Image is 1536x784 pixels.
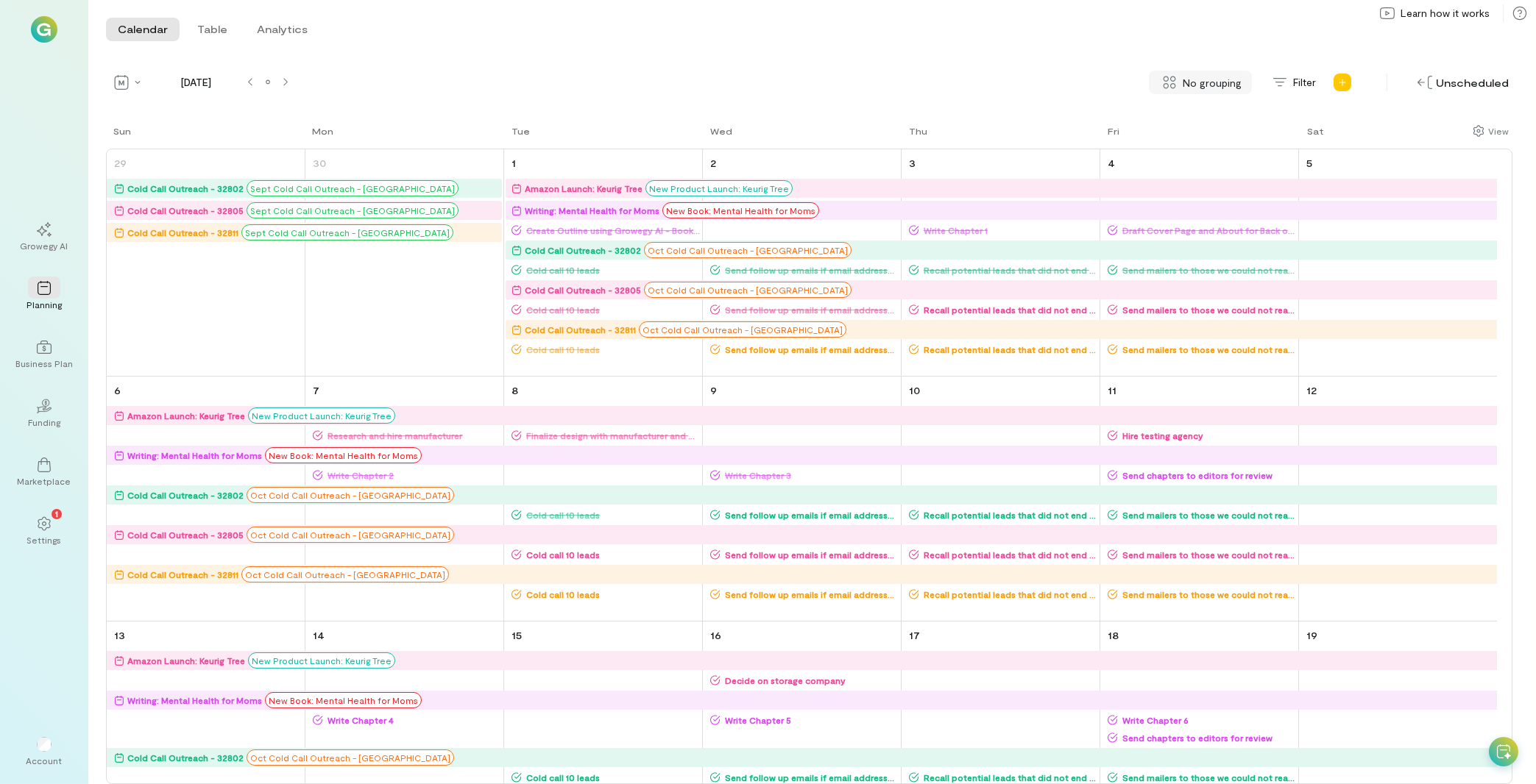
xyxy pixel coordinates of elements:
[127,653,245,668] div: Amazon Launch: Keurig Tree
[247,180,459,196] div: Sept Cold Call Outreach - [GEOGRAPHIC_DATA]
[113,125,131,137] div: Sun
[18,210,71,263] a: Growegy AI
[310,624,328,646] a: October 14, 2024
[127,693,262,708] div: Writing: Mental Health for Moms
[111,152,130,174] a: September 29, 2024
[509,624,525,646] a: October 15, 2024
[509,152,519,174] a: October 1, 2024
[721,304,899,316] span: Send follow up emails if email addresses obtained
[18,387,71,440] a: Funding
[901,377,1100,621] td: October 10, 2024
[721,714,899,726] span: Write Chapter 5
[1298,149,1497,377] td: October 5, 2024
[247,202,459,218] div: Sept Cold Call Outreach - [GEOGRAPHIC_DATA]
[504,124,533,149] a: Tuesday
[305,124,336,149] a: Monday
[662,202,819,218] div: New Book: Mental Health for Moms
[323,469,502,481] span: Write Chapter 2
[18,446,71,499] a: Marketplace
[721,771,899,783] span: Send follow up emails if email addresses obtained
[265,447,422,463] div: New Book: Mental Health for Moms
[1183,75,1242,90] span: No grouping
[525,282,641,297] div: Cold Call Outreach - 32805
[1303,624,1320,646] a: October 19, 2024
[909,125,927,137] div: Thu
[512,125,530,137] div: Tue
[127,203,244,218] div: Cold Call Outreach - 32805
[107,149,305,377] td: September 29, 2024
[522,588,701,600] span: Cold call 10 leads
[1118,264,1297,276] span: Send mailers to those we could not reach
[703,377,902,621] td: October 9, 2024
[323,714,502,726] span: Write Chapter 4
[18,725,71,778] div: Account
[310,379,322,401] a: October 7, 2024
[1298,377,1497,621] td: October 12, 2024
[504,377,703,621] td: October 8, 2024
[522,224,701,236] span: Create Outline using Growegy AI - Book should be 12 Chapters
[919,224,1098,236] span: Write Chapter 1
[703,124,735,149] a: Wednesday
[1105,152,1118,174] a: October 4, 2024
[1331,71,1354,94] div: Add new program
[1105,624,1122,646] a: October 18, 2024
[26,299,62,310] div: Planning
[644,242,852,258] div: Oct Cold Call Outreach - [GEOGRAPHIC_DATA]
[1100,124,1122,149] a: Friday
[107,377,305,621] td: October 6, 2024
[901,149,1100,377] td: October 3, 2024
[248,407,395,424] div: New Product Launch: Keurig Tree
[906,152,919,174] a: October 3, 2024
[525,181,643,196] div: Amazon Launch: Keurig Tree
[522,771,701,783] span: Cold call 10 leads
[1118,771,1297,783] span: Send mailers to those we could not reach
[902,124,930,149] a: Thursday
[721,588,899,600] span: Send follow up emails if email addresses obtained
[906,624,923,646] a: October 17, 2024
[106,18,180,41] button: Calendar
[26,755,63,766] div: Account
[906,379,923,401] a: October 10, 2024
[1118,430,1297,441] span: Hire testing agency
[644,282,852,298] div: Oct Cold Call Outreach - [GEOGRAPHIC_DATA]
[1100,377,1298,621] td: October 11, 2024
[1300,124,1327,149] a: Saturday
[1303,152,1315,174] a: October 5, 2024
[55,507,58,520] span: 1
[18,475,71,487] div: Marketplace
[525,322,636,337] div: Cold Call Outreach - 32811
[1488,124,1509,138] div: View
[127,181,244,196] div: Cold Call Outreach - 32802
[522,430,701,441] span: Finalize design with manufacturer and order sample for testing
[1105,379,1119,401] a: October 11, 2024
[522,549,701,560] span: Cold call 10 leads
[185,18,239,41] button: Table
[919,264,1098,276] span: Recall potential leads that did not end in contract
[707,624,724,646] a: October 16, 2024
[248,652,395,669] div: New Product Launch: Keurig Tree
[721,549,899,560] span: Send follow up emails if email addresses obtained
[1414,71,1512,94] div: Unscheduled
[522,343,701,355] span: Cold call 10 leads
[27,534,62,546] div: Settings
[525,203,659,218] div: Writing: Mental Health for Moms
[721,509,899,521] span: Send follow up emails if email addresses obtained
[919,588,1098,600] span: Recall potential leads that did not end in contract
[241,224,453,240] div: Sept Cold Call Outreach - [GEOGRAPHIC_DATA]
[241,566,449,582] div: Oct Cold Call Outreach - [GEOGRAPHIC_DATA]
[247,487,454,503] div: Oct Cold Call Outreach - [GEOGRAPHIC_DATA]
[111,624,128,646] a: October 13, 2024
[312,125,333,137] div: Mon
[522,509,701,521] span: Cold call 10 leads
[127,225,238,240] div: Cold Call Outreach - 32811
[1118,732,1297,744] span: Send chapters to editors for review
[703,149,902,377] td: October 2, 2024
[245,18,319,41] button: Analytics
[509,379,521,401] a: October 8, 2024
[1118,343,1297,355] span: Send mailers to those we could not reach
[323,430,502,441] span: Research and hire manufacturer
[919,343,1098,355] span: Recall potential leads that did not end in contract
[111,379,124,401] a: October 6, 2024
[21,240,68,252] div: Growegy AI
[919,549,1098,560] span: Recall potential leads that did not end in contract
